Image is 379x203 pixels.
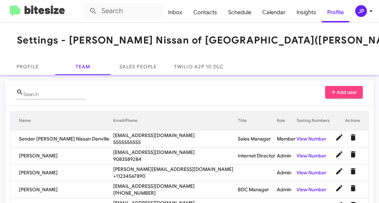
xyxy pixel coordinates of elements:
[223,2,257,22] a: Schedule
[277,164,297,181] td: Admin
[322,2,349,22] a: Profile
[11,111,113,130] th: Name
[277,147,297,164] td: Admin
[355,5,367,17] div: JP
[238,147,277,164] td: Internet Director
[325,86,363,98] button: Add user
[257,2,291,22] a: Calendar
[23,92,86,97] input: Name or Email
[291,2,322,22] a: Insights
[331,86,358,98] span: Add user
[331,111,368,130] th: Actions
[113,149,238,156] span: [EMAIL_ADDRESS][DOMAIN_NAME]
[297,136,327,142] a: View Number
[238,181,277,198] td: BDC Manager
[297,170,327,176] a: View Number
[277,111,297,130] th: Role
[84,3,163,19] input: Search
[113,156,238,163] span: 9083589284
[188,2,223,22] a: Contacts
[238,130,277,147] td: Sales Manager
[113,132,238,139] span: [EMAIL_ADDRESS][DOMAIN_NAME]
[113,111,238,130] th: Email/Phone
[110,58,166,75] a: Sales People
[113,139,238,146] span: 5555555555
[297,153,327,159] a: View Number
[11,164,113,181] td: [PERSON_NAME]
[349,5,371,17] button: JP
[113,166,238,173] span: [PERSON_NAME][EMAIL_ADDRESS][DOMAIN_NAME]
[55,58,110,75] a: Team
[277,130,297,147] td: Member
[238,111,277,130] th: Title
[11,130,113,147] td: Sender [PERSON_NAME] Nissan Denville
[113,190,238,196] span: [PHONE_NUMBER]
[346,164,360,178] button: Delete User
[166,58,232,75] a: Twilio A2P 10 DLC
[11,147,113,164] td: [PERSON_NAME]
[277,181,297,198] td: Admin
[346,181,360,195] button: Delete User
[113,183,238,190] span: [EMAIL_ADDRESS][DOMAIN_NAME]
[297,111,331,130] th: Texting Numbers
[113,173,238,180] span: +11234567890
[11,181,113,198] td: [PERSON_NAME]
[297,186,327,193] a: View Number
[346,147,360,161] button: Delete User
[346,130,360,144] button: Delete User
[163,2,188,22] a: Inbox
